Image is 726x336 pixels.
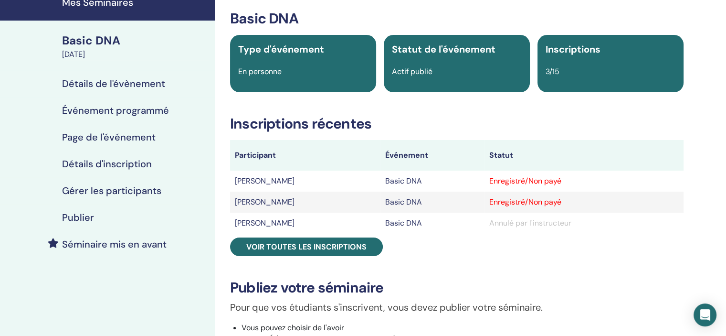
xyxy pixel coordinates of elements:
td: [PERSON_NAME] [230,192,380,213]
h4: Gérer les participants [62,185,161,196]
td: [PERSON_NAME] [230,171,380,192]
span: Actif publié [392,66,432,76]
div: [DATE] [62,49,209,60]
td: Basic DNA [380,213,484,234]
h4: Publier [62,212,94,223]
span: Inscriptions [546,43,600,55]
div: Annulé par l'instructeur [489,217,679,229]
span: Voir toutes les inscriptions [246,242,367,252]
h4: Séminaire mis en avant [62,238,167,250]
h4: Page de l'événement [62,131,156,143]
div: Enregistré/Non payé [489,196,679,208]
a: Voir toutes les inscriptions [230,238,383,256]
h3: Basic DNA [230,10,684,27]
h4: Détails d'inscription [62,158,152,170]
h3: Inscriptions récentes [230,115,684,132]
div: Open Intercom Messenger [694,303,716,326]
span: Type d'événement [238,43,324,55]
h3: Publiez votre séminaire [230,279,684,296]
td: Basic DNA [380,192,484,213]
span: 3/15 [546,66,559,76]
span: Statut de l'événement [392,43,495,55]
h4: Événement programmé [62,105,169,116]
div: Enregistré/Non payé [489,175,679,187]
h4: Détails de l'évènement [62,78,165,89]
a: Basic DNA[DATE] [56,33,215,60]
th: Événement [380,140,484,171]
td: Basic DNA [380,171,484,192]
th: Participant [230,140,380,171]
span: En personne [238,66,282,76]
th: Statut [484,140,684,171]
td: [PERSON_NAME] [230,213,380,234]
div: Basic DNA [62,33,209,49]
p: Pour que vos étudiants s'inscrivent, vous devez publier votre séminaire. [230,300,684,314]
